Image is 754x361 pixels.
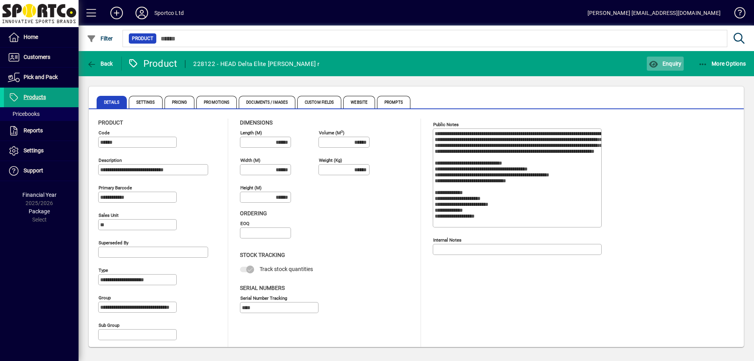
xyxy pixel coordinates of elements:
a: Customers [4,48,79,67]
a: Reports [4,121,79,141]
a: Settings [4,141,79,161]
div: Sportco Ltd [154,7,184,19]
span: Prompts [377,96,410,108]
a: Home [4,27,79,47]
mat-label: Sub group [99,323,119,328]
span: Custom Fields [297,96,341,108]
mat-label: Primary barcode [99,185,132,191]
mat-label: Serial Number tracking [240,295,287,301]
span: Product [98,119,123,126]
mat-label: Length (m) [240,130,262,136]
button: Profile [129,6,154,20]
mat-label: Volume (m ) [319,130,344,136]
span: More Options [698,60,746,67]
button: Filter [85,31,115,46]
button: Add [104,6,129,20]
span: Filter [87,35,113,42]
span: Support [24,167,43,174]
mat-label: Height (m) [240,185,262,191]
span: Products [24,94,46,100]
sup: 3 [341,129,343,133]
mat-label: Width (m) [240,158,260,163]
span: Settings [129,96,163,108]
mat-label: EOQ [240,221,249,226]
span: Pick and Pack [24,74,58,80]
app-page-header-button: Back [79,57,122,71]
span: Reports [24,127,43,134]
span: Promotions [196,96,237,108]
span: Stock Tracking [240,252,285,258]
div: [PERSON_NAME] [EMAIL_ADDRESS][DOMAIN_NAME] [587,7,721,19]
span: Product [132,35,153,42]
mat-label: Superseded by [99,240,128,246]
span: Settings [24,147,44,154]
span: Details [97,96,127,108]
a: Support [4,161,79,181]
mat-label: Weight (Kg) [319,158,342,163]
mat-label: Type [99,268,108,273]
button: Back [85,57,115,71]
mat-label: Description [99,158,122,163]
span: Enquiry [649,60,681,67]
mat-label: Public Notes [433,122,459,127]
span: Back [87,60,113,67]
a: Knowledge Base [728,2,744,27]
span: Ordering [240,210,267,216]
span: Website [343,96,375,108]
button: Enquiry [647,57,683,71]
button: More Options [696,57,748,71]
mat-label: Group [99,295,111,301]
span: Customers [24,54,50,60]
mat-label: Internal Notes [433,237,461,243]
span: Track stock quantities [260,266,313,272]
mat-label: Sales unit [99,213,119,218]
span: Pricebooks [8,111,40,117]
span: Serial Numbers [240,285,285,291]
span: Package [29,208,50,214]
span: Documents / Images [239,96,295,108]
a: Pick and Pack [4,68,79,87]
mat-label: Code [99,130,110,136]
span: Dimensions [240,119,273,126]
span: Pricing [165,96,195,108]
span: Financial Year [22,192,57,198]
a: Pricebooks [4,107,79,121]
span: Home [24,34,38,40]
div: Product [128,57,178,70]
div: 228122 - HEAD Delta Elite [PERSON_NAME] r [193,58,319,70]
